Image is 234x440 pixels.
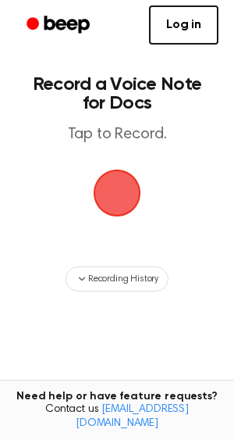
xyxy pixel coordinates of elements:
a: [EMAIL_ADDRESS][DOMAIN_NAME] [76,404,189,429]
p: Tap to Record. [28,125,206,145]
span: Contact us [9,403,225,431]
a: Log in [149,5,218,45]
span: Recording History [88,272,158,286]
button: Beep Logo [94,170,140,216]
a: Beep [16,10,104,41]
button: Recording History [66,267,168,292]
h1: Record a Voice Note for Docs [28,75,206,113]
